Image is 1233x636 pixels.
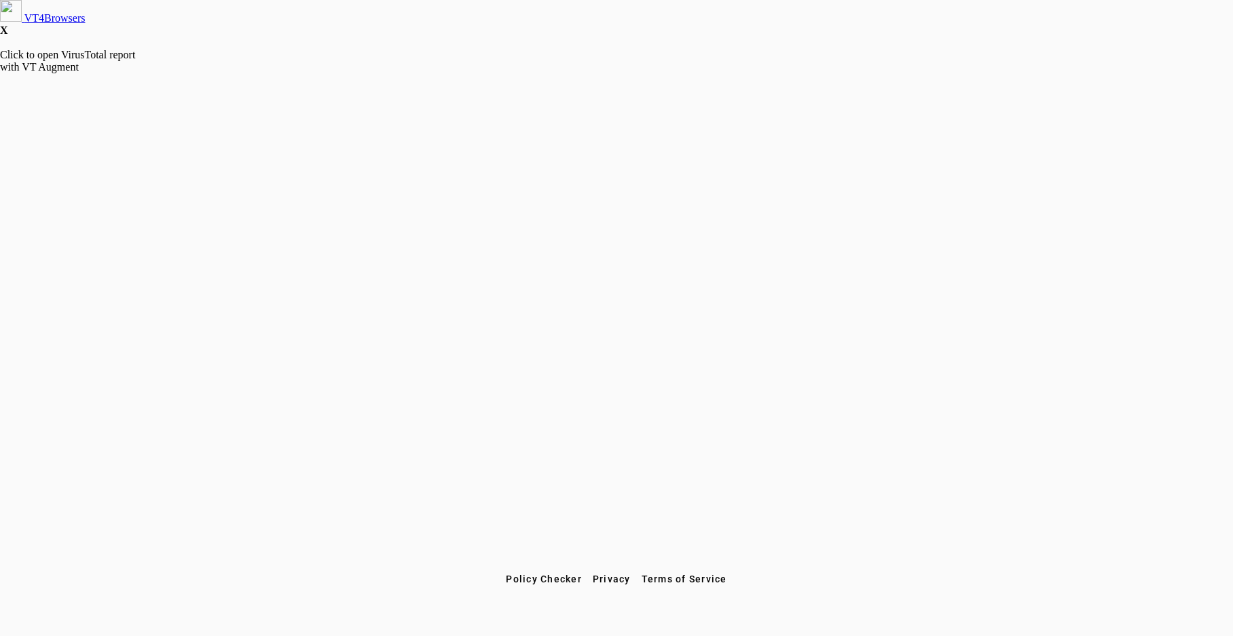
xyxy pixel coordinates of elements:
[593,574,631,584] span: Privacy
[500,567,587,591] button: Policy Checker
[587,567,636,591] button: Privacy
[642,574,727,584] span: Terms of Service
[506,574,582,584] span: Policy Checker
[636,567,733,591] button: Terms of Service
